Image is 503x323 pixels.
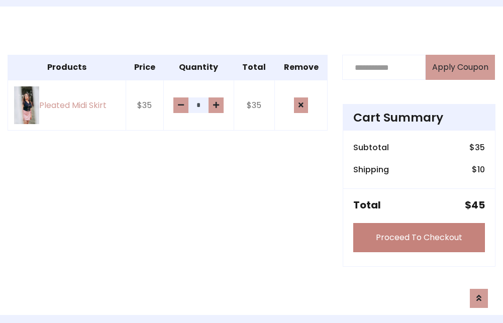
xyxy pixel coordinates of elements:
td: $35 [234,80,275,131]
h6: $ [469,143,485,152]
span: 45 [471,198,485,212]
th: Total [234,55,275,80]
td: $35 [126,80,163,131]
h4: Cart Summary [353,111,485,125]
h5: $ [465,199,485,211]
a: Proceed To Checkout [353,223,485,252]
h6: Shipping [353,165,389,174]
a: Pleated Midi Skirt [14,86,120,124]
th: Products [8,55,126,80]
th: Remove [274,55,328,80]
h6: $ [472,165,485,174]
th: Quantity [163,55,234,80]
span: 10 [477,164,485,175]
button: Apply Coupon [426,55,495,80]
span: 35 [475,142,485,153]
th: Price [126,55,163,80]
h5: Total [353,199,381,211]
h6: Subtotal [353,143,389,152]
